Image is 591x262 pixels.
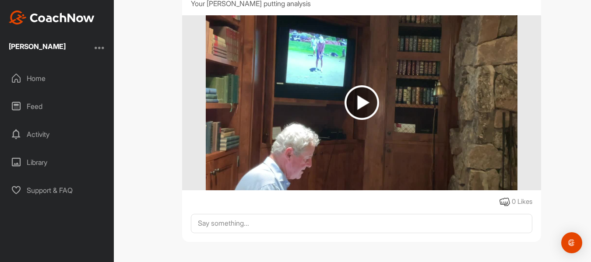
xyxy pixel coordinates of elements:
[5,151,110,173] div: Library
[561,232,582,253] div: Open Intercom Messenger
[5,179,110,201] div: Support & FAQ
[5,123,110,145] div: Activity
[5,67,110,89] div: Home
[206,15,517,190] img: media
[9,10,95,24] img: CoachNow
[512,197,532,207] div: 0 Likes
[5,95,110,117] div: Feed
[9,43,66,50] div: [PERSON_NAME]
[345,85,379,120] img: play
